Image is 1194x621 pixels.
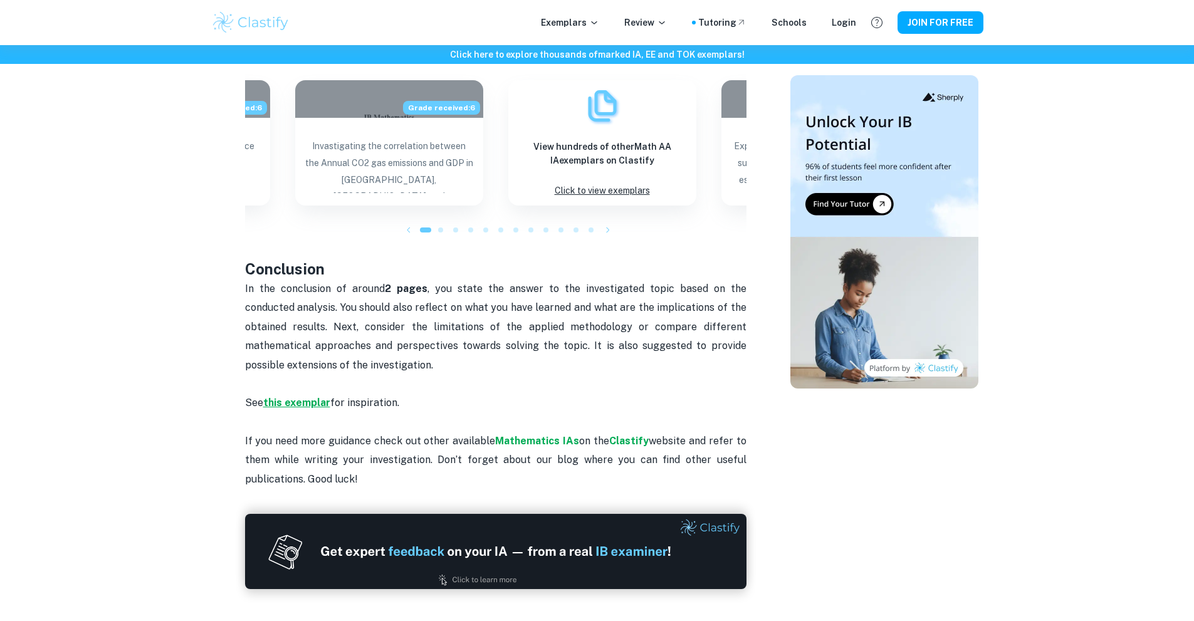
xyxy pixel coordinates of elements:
strong: Conclusion [245,260,325,278]
a: Blog exemplar: Invastigating the correlation between thGrade received:6Invastigating the correlat... [295,80,483,206]
button: JOIN FOR FREE [898,11,983,34]
a: Tutoring [698,16,746,29]
p: Invastigating the correlation between the Annual CO2 gas emissions and GDP in [GEOGRAPHIC_DATA], ... [305,138,473,193]
p: Review [624,16,667,29]
a: ExemplarsView hundreds of otherMath AA IAexemplars on ClastifyClick to view exemplars [508,80,696,206]
strong: 2 pages [385,283,427,295]
span: If you need more guidance check out other available [245,435,496,447]
a: Clastify [609,435,649,447]
span: In the conclusion of around , you state the answer to the investigated topic based on the conduct... [245,283,749,371]
p: Click to view exemplars [555,182,650,199]
span: on the [579,435,609,447]
h6: Click here to explore thousands of marked IA, EE and TOK exemplars ! [3,48,1191,61]
img: Ad [245,514,746,589]
img: Exemplars [584,87,621,125]
img: Thumbnail [790,75,978,389]
span: website and refer to them while writing your investigation. Don’t forget about our blog where you... [245,435,749,485]
p: Exploring the method of calculating the surface area of solid of revolution and estimating the la... [731,138,899,193]
a: Blog exemplar: Exploring the method of calculating the Exploring the method of calculating the su... [721,80,909,206]
h6: View hundreds of other Math AA IA exemplars on Clastify [518,140,686,167]
img: Clastify logo [211,10,291,35]
a: Schools [772,16,807,29]
p: Exemplars [541,16,599,29]
span: See [245,397,263,409]
a: this exemplar [263,397,330,409]
span: Grade received: 6 [403,101,480,115]
button: Help and Feedback [866,12,888,33]
span: for inspiration. [330,397,399,409]
a: Login [832,16,856,29]
a: Mathematics IAs [495,435,579,447]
